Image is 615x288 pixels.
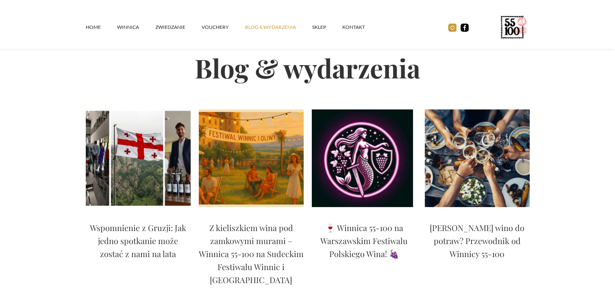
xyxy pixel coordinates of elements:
[86,15,117,39] a: Home
[245,15,312,39] a: Blog & Wydarzenia
[86,221,191,260] p: Wspomnienie z Gruzji: Jak jedno spotkanie może zostać z nami na lata
[202,15,245,39] a: vouchery
[312,15,342,39] a: SKLEP
[425,221,530,260] p: [PERSON_NAME] wino do potraw? Przewodnik od Winnicy 55-100
[312,221,417,260] p: 🍷 Winnica 55-100 na Warszawskim Festiwalu Polskiego Wina! 🍇
[199,221,304,286] p: Z kieliszkiem wina pod zamkowymi murami – Winnica 55-100 na Sudeckim Festiwalu Winnic i [GEOGRAPH...
[312,221,417,264] a: 🍷 Winnica 55-100 na Warszawskim Festiwalu Polskiego Wina! 🍇
[117,15,155,39] a: winnica
[86,26,530,109] h2: Blog & wydarzenia
[425,221,530,264] a: [PERSON_NAME] wino do potraw? Przewodnik od Winnicy 55-100
[155,15,202,39] a: ZWIEDZANIE
[342,15,381,39] a: kontakt
[86,221,191,264] a: Wspomnienie z Gruzji: Jak jedno spotkanie może zostać z nami na lata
